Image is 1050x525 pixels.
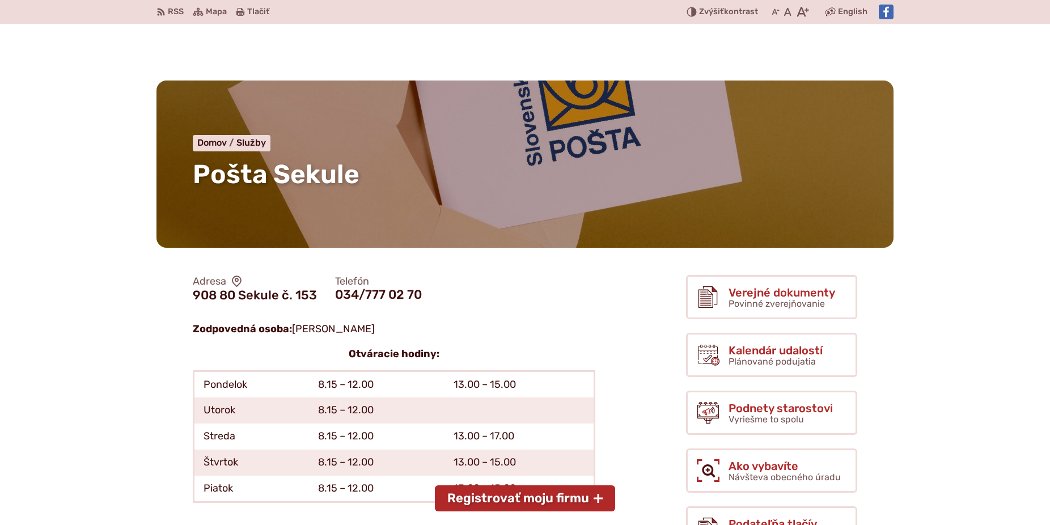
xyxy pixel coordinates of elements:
[197,137,236,148] a: Domov
[729,460,841,472] span: Ako vybavíte
[686,391,857,435] a: Podnety starostovi Vyriešme to spolu
[194,476,309,502] td: Piatok
[686,333,857,377] a: Kalendár udalostí Plánované podujatia
[193,159,359,190] span: Pošta Sekule
[309,424,444,450] td: 8.15 – 12.00
[247,7,269,17] span: Tlačiť
[194,371,309,397] td: Pondelok
[335,287,422,302] a: 034/777 02 70
[686,448,857,493] a: Ako vybavíte Návšteva obecného úradu
[729,298,825,309] span: Povinné zverejňovanie
[193,321,595,338] p: [PERSON_NAME]
[729,356,816,367] span: Plánované podujatia
[444,450,594,476] td: 13.00 – 15.00
[729,344,823,357] span: Kalendár udalostí
[729,402,833,414] span: Podnety starostovi
[194,424,309,450] td: Streda
[197,137,227,148] span: Domov
[444,476,594,502] td: 13.00 – 15.00
[729,414,804,425] span: Vyriešme to spolu
[729,472,841,482] span: Návšteva obecného úradu
[206,5,227,19] span: Mapa
[447,491,589,506] span: Registrovať moju firmu
[879,5,894,19] img: Prejsť na Facebook stránku
[435,485,615,511] button: Registrovať moju firmu
[335,276,422,288] span: Telefón
[193,275,317,288] span: Adresa
[729,286,835,299] span: Verejné dokumenty
[309,397,444,424] td: 8.15 – 12.00
[836,5,870,19] a: English
[193,323,292,335] strong: Zodpovedná osoba:
[699,7,724,16] span: Zvýšiť
[236,137,266,148] a: Služby
[838,5,867,19] span: English
[193,288,317,303] figcaption: 908 80 Sekule č. 153
[194,450,309,476] td: Štvrtok
[309,371,444,397] td: 8.15 – 12.00
[309,476,444,502] td: 8.15 – 12.00
[444,424,594,450] td: 13.00 – 17.00
[168,5,184,19] span: RSS
[686,275,857,319] a: Verejné dokumenty Povinné zverejňovanie
[194,397,309,424] td: Utorok
[309,450,444,476] td: 8.15 – 12.00
[699,7,758,17] span: kontrast
[444,371,594,397] td: 13.00 – 15.00
[349,348,439,360] strong: Otváracie hodiny:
